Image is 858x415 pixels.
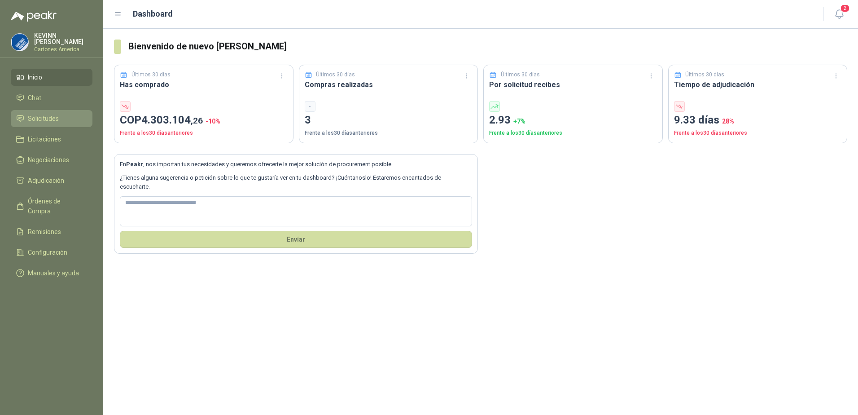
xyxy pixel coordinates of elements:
[28,227,61,237] span: Remisiones
[133,8,173,20] h1: Dashboard
[28,93,41,103] span: Chat
[141,114,203,126] span: 4.303.104
[120,231,472,248] button: Envíar
[305,101,315,112] div: -
[513,118,525,125] span: + 7 %
[11,34,28,51] img: Company Logo
[11,110,92,127] a: Solicitudes
[840,4,850,13] span: 2
[120,112,288,129] p: COP
[305,79,473,90] h3: Compras realizadas
[489,129,657,137] p: Frente a los 30 días anteriores
[11,223,92,240] a: Remisiones
[131,71,171,79] p: Últimos 30 días
[11,11,57,22] img: Logo peakr
[120,160,472,169] p: En , nos importan tus necesidades y queremos ofrecerte la mejor solución de procurement posible.
[685,71,724,79] p: Últimos 30 días
[722,118,734,125] span: 28 %
[674,79,842,90] h3: Tiempo de adjudicación
[28,114,59,124] span: Solicitudes
[34,47,92,52] p: Cartones America
[489,79,657,90] h3: Por solicitud recibes
[11,172,92,189] a: Adjudicación
[34,32,92,45] p: KEVINN [PERSON_NAME]
[28,268,79,278] span: Manuales y ayuda
[11,193,92,220] a: Órdenes de Compra
[674,112,842,129] p: 9.33 días
[305,129,473,137] p: Frente a los 30 días anteriores
[831,6,847,22] button: 2
[120,129,288,137] p: Frente a los 30 días anteriores
[28,134,61,144] span: Licitaciones
[674,129,842,137] p: Frente a los 30 días anteriores
[316,71,355,79] p: Últimos 30 días
[305,112,473,129] p: 3
[11,69,92,86] a: Inicio
[120,173,472,192] p: ¿Tienes alguna sugerencia o petición sobre lo que te gustaría ver en tu dashboard? ¡Cuéntanoslo! ...
[126,161,143,168] b: Peakr
[501,71,540,79] p: Últimos 30 días
[11,131,92,148] a: Licitaciones
[11,151,92,168] a: Negociaciones
[28,72,42,82] span: Inicio
[28,247,67,257] span: Configuración
[120,79,288,90] h3: Has comprado
[11,265,92,282] a: Manuales y ayuda
[206,118,220,125] span: -10 %
[11,244,92,261] a: Configuración
[128,40,847,53] h3: Bienvenido de nuevo [PERSON_NAME]
[11,89,92,106] a: Chat
[28,155,69,165] span: Negociaciones
[28,176,64,185] span: Adjudicación
[191,115,203,126] span: ,26
[28,196,84,216] span: Órdenes de Compra
[489,112,657,129] p: 2.93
